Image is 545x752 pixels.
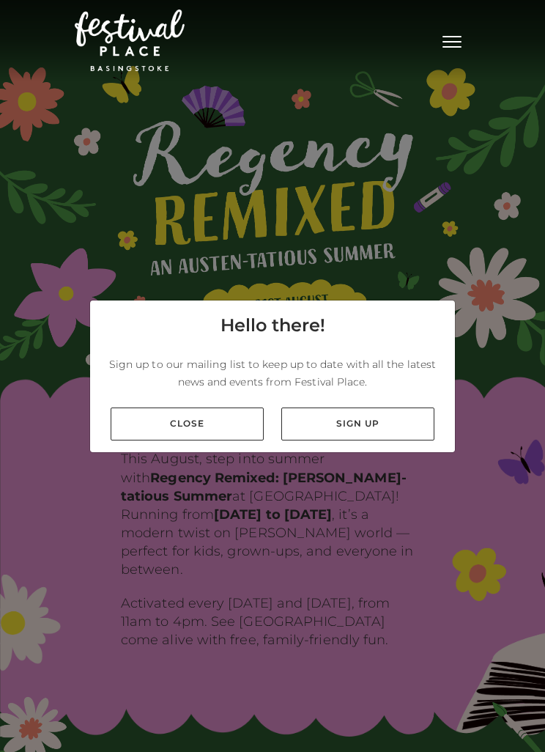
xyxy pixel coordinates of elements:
h4: Hello there! [220,312,325,339]
a: Close [111,408,264,440]
a: Sign up [281,408,434,440]
p: Sign up to our mailing list to keep up to date with all the latest news and events from Festival ... [102,355,443,391]
img: Festival Place Logo [75,10,185,71]
button: Toggle navigation [434,29,470,51]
